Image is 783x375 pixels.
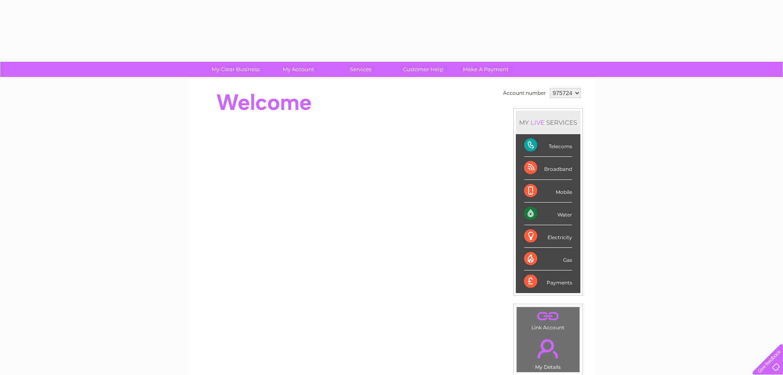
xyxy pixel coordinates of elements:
[524,225,572,248] div: Electricity
[501,86,548,100] td: Account number
[264,62,332,77] a: My Account
[519,309,577,324] a: .
[524,203,572,225] div: Water
[389,62,457,77] a: Customer Help
[452,62,520,77] a: Make A Payment
[202,62,270,77] a: My Clear Business
[524,157,572,179] div: Broadband
[516,307,580,333] td: Link Account
[524,134,572,157] div: Telecoms
[524,248,572,270] div: Gas
[519,334,577,363] a: .
[529,119,546,126] div: LIVE
[516,111,580,134] div: MY SERVICES
[524,270,572,293] div: Payments
[524,180,572,203] div: Mobile
[516,332,580,373] td: My Details
[327,62,395,77] a: Services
